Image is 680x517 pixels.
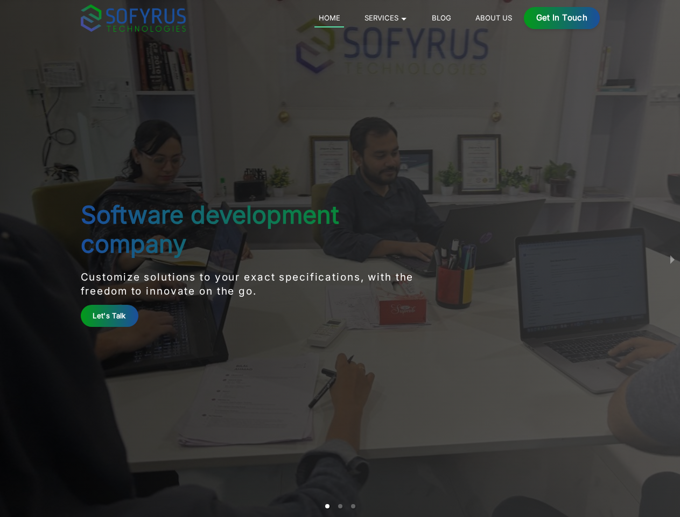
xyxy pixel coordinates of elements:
a: Services 🞃 [360,11,411,24]
a: Blog [427,11,455,24]
li: slide item 2 [338,504,342,508]
h1: Software development company [81,200,427,258]
a: Let's Talk [81,305,138,327]
li: slide item 1 [325,504,330,508]
p: Customize solutions to your exact specifications, with the freedom to innovate on the go. [81,270,427,299]
a: Get in Touch [524,7,600,29]
img: sofyrus [81,4,186,32]
li: slide item 3 [351,504,355,508]
a: About Us [471,11,516,24]
a: Home [314,11,344,27]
